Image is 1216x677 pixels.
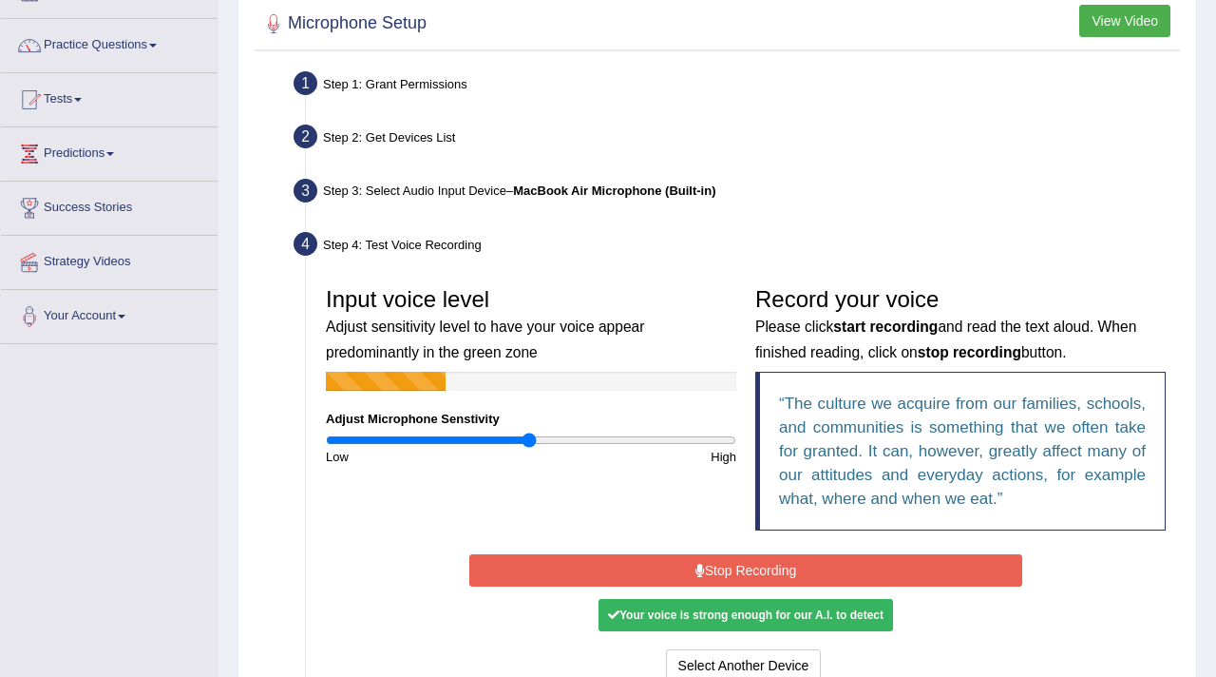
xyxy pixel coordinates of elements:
h3: Input voice level [326,287,736,362]
label: Adjust Microphone Senstivity [326,410,500,428]
div: Step 3: Select Audio Input Device [285,173,1187,215]
button: Stop Recording [469,554,1023,587]
b: MacBook Air Microphone (Built-in) [513,184,715,198]
div: Low [316,448,531,466]
div: High [531,448,746,466]
b: stop recording [918,344,1021,360]
span: – [506,184,716,198]
a: Strategy Videos [1,236,218,283]
div: Step 1: Grant Permissions [285,66,1187,107]
a: Predictions [1,127,218,175]
small: Adjust sensitivity level to have your voice appear predominantly in the green zone [326,319,644,359]
a: Practice Questions [1,19,218,67]
div: Your voice is strong enough for our A.I. to detect [598,599,893,631]
q: The culture we acquire from our families, schools, and communities is something that we often tak... [779,395,1146,508]
h3: Record your voice [755,287,1166,362]
button: View Video [1079,5,1170,37]
h2: Microphone Setup [259,10,427,38]
a: Your Account [1,290,218,338]
div: Step 4: Test Voice Recording [285,226,1187,268]
div: Step 2: Get Devices List [285,119,1187,161]
small: Please click and read the text aloud. When finished reading, click on button. [755,319,1136,359]
a: Success Stories [1,182,218,229]
b: start recording [833,319,938,335]
a: Tests [1,73,218,121]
